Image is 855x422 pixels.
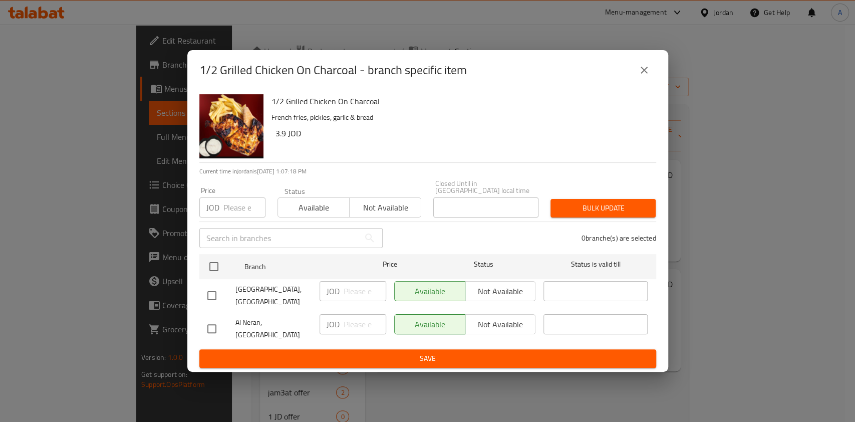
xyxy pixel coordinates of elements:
button: close [632,58,656,82]
button: Available [277,197,350,218]
p: French fries, pickles, garlic & bread [271,111,648,124]
input: Search in branches [199,228,360,248]
span: [GEOGRAPHIC_DATA], [GEOGRAPHIC_DATA] [235,283,312,308]
button: Not available [349,197,421,218]
p: Current time in Jordan is [DATE] 1:07:18 PM [199,167,656,176]
span: Price [357,258,423,271]
span: Status is valid till [543,258,648,271]
button: Bulk update [550,199,656,218]
p: JOD [327,318,340,330]
input: Please enter price [344,281,386,301]
span: Not available [354,200,417,215]
button: Save [199,349,656,368]
span: Branch [244,261,349,273]
span: Al Neran, [GEOGRAPHIC_DATA] [235,316,312,341]
input: Please enter price [223,197,265,218]
p: JOD [206,201,219,214]
h6: 3.9 JOD [275,126,648,140]
h6: 1/2 Grilled Chicken On Charcoal [271,94,648,108]
span: Save [207,352,648,365]
h2: 1/2 Grilled Chicken On Charcoal - branch specific item [199,62,467,78]
p: 0 branche(s) are selected [582,233,656,243]
span: Available [282,200,346,215]
span: Bulk update [558,202,648,215]
input: Please enter price [344,314,386,334]
p: JOD [327,285,340,297]
span: Status [431,258,535,271]
img: 1/2 Grilled Chicken On Charcoal [199,94,263,158]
